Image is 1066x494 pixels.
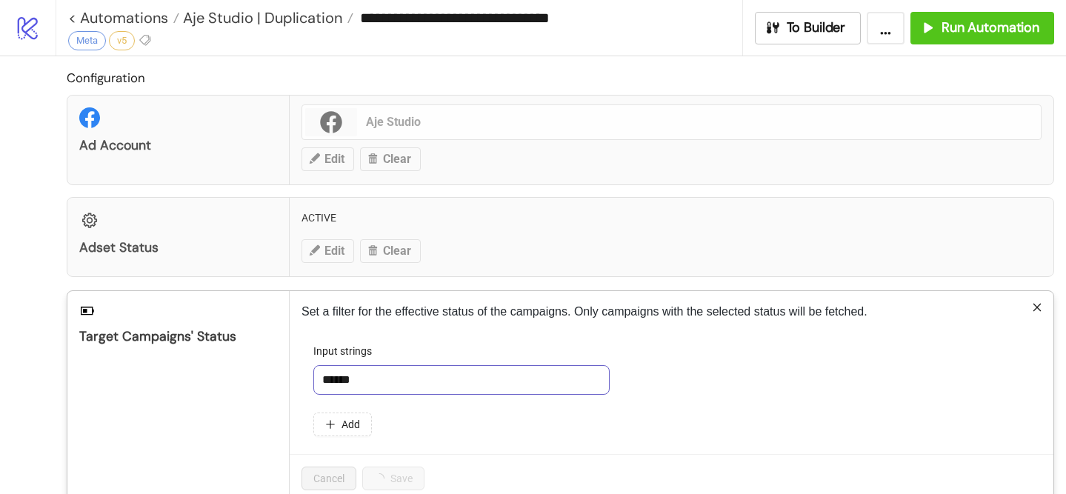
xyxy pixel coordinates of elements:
div: Target Campaigns' Status [79,328,277,345]
span: plus [325,419,336,430]
a: < Automations [68,10,179,25]
button: Add [313,413,372,436]
p: Set a filter for the effective status of the campaigns. Only campaigns with the selected status w... [302,303,1042,321]
a: Aje Studio | Duplication [179,10,353,25]
span: Run Automation [942,19,1039,36]
span: To Builder [787,19,846,36]
div: Meta [68,31,106,50]
button: To Builder [755,12,862,44]
button: Save [362,467,424,490]
button: Cancel [302,467,356,490]
span: Add [342,418,360,430]
h2: Configuration [67,68,1054,87]
span: Aje Studio | Duplication [179,8,342,27]
div: v5 [109,31,135,50]
button: Run Automation [910,12,1054,44]
span: close [1032,302,1042,313]
button: ... [867,12,905,44]
label: Input strings [313,343,382,359]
